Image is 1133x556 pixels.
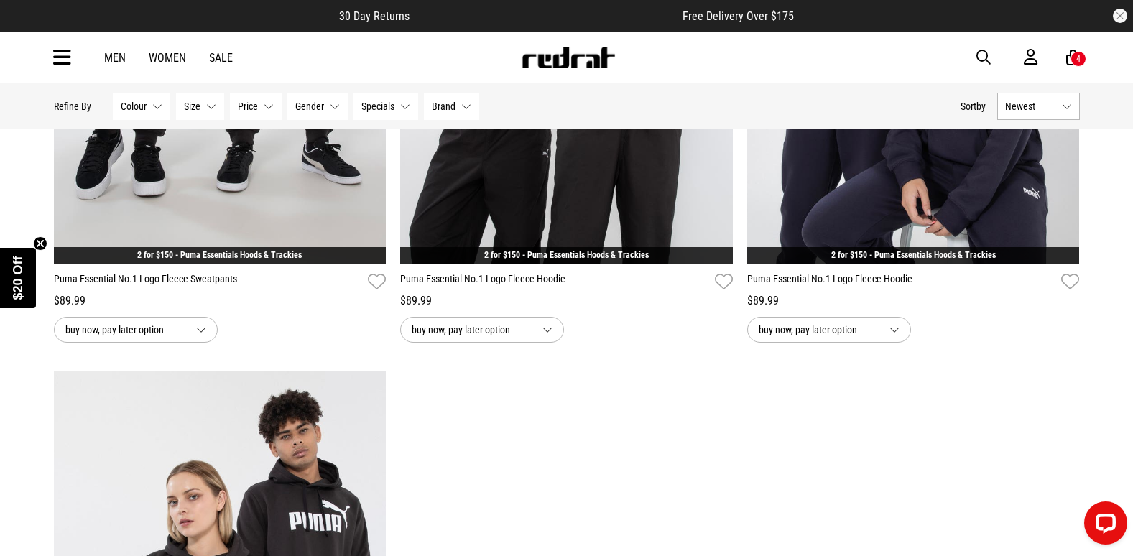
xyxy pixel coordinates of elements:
[1073,496,1133,556] iframe: LiveChat chat widget
[11,256,25,300] span: $20 Off
[361,101,394,112] span: Specials
[747,272,1056,292] a: Puma Essential No.1 Logo Fleece Hoodie
[683,9,794,23] span: Free Delivery Over $175
[209,51,233,65] a: Sale
[400,272,709,292] a: Puma Essential No.1 Logo Fleece Hoodie
[432,101,455,112] span: Brand
[184,101,200,112] span: Size
[400,317,564,343] button: buy now, pay later option
[1005,101,1056,112] span: Newest
[831,250,996,260] a: 2 for $150 - Puma Essentials Hoods & Trackies
[759,321,878,338] span: buy now, pay later option
[1066,50,1080,65] a: 4
[113,93,170,120] button: Colour
[65,321,185,338] span: buy now, pay later option
[230,93,282,120] button: Price
[176,93,224,120] button: Size
[412,321,531,338] span: buy now, pay later option
[521,47,616,68] img: Redrat logo
[33,236,47,251] button: Close teaser
[484,250,649,260] a: 2 for $150 - Puma Essentials Hoods & Trackies
[339,9,410,23] span: 30 Day Returns
[1076,54,1081,64] div: 4
[287,93,348,120] button: Gender
[137,250,302,260] a: 2 for $150 - Puma Essentials Hoods & Trackies
[997,93,1080,120] button: Newest
[121,101,147,112] span: Colour
[747,317,911,343] button: buy now, pay later option
[54,292,387,310] div: $89.99
[438,9,654,23] iframe: Customer reviews powered by Trustpilot
[424,93,479,120] button: Brand
[54,272,363,292] a: Puma Essential No.1 Logo Fleece Sweatpants
[747,292,1080,310] div: $89.99
[54,317,218,343] button: buy now, pay later option
[295,101,324,112] span: Gender
[104,51,126,65] a: Men
[976,101,986,112] span: by
[149,51,186,65] a: Women
[353,93,418,120] button: Specials
[238,101,258,112] span: Price
[54,101,91,112] p: Refine By
[961,98,986,115] button: Sortby
[400,292,733,310] div: $89.99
